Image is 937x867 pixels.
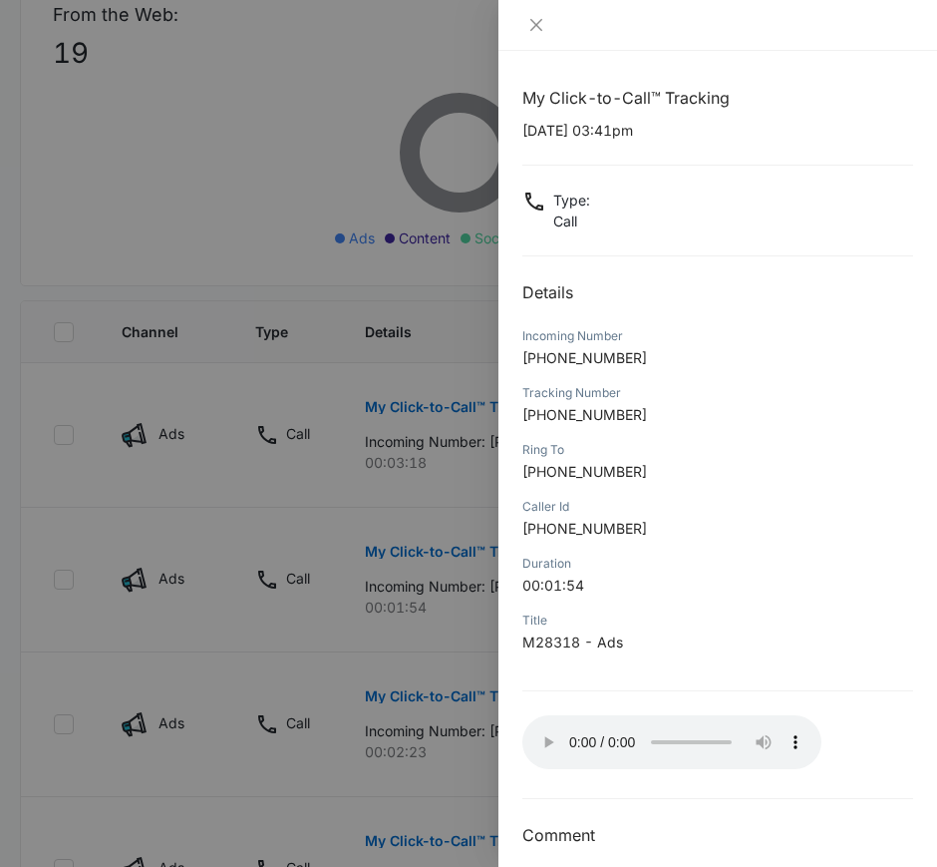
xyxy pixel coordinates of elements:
[522,577,584,594] span: 00:01:54
[522,327,913,345] div: Incoming Number
[522,498,913,516] div: Caller Id
[522,349,647,366] span: [PHONE_NUMBER]
[522,555,913,573] div: Duration
[522,384,913,402] div: Tracking Number
[522,16,550,34] button: Close
[522,520,647,537] span: [PHONE_NUMBER]
[522,715,821,769] audio: Your browser does not support the audio tag.
[553,211,590,231] p: Call
[522,463,647,480] span: [PHONE_NUMBER]
[522,441,913,459] div: Ring To
[553,190,590,211] p: Type :
[522,823,913,847] h3: Comment
[522,280,913,304] h2: Details
[522,86,913,110] h1: My Click-to-Call™ Tracking
[522,634,623,650] span: M28318 - Ads
[522,612,913,630] div: Title
[528,17,544,33] span: close
[522,120,913,141] p: [DATE] 03:41pm
[522,406,647,423] span: [PHONE_NUMBER]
